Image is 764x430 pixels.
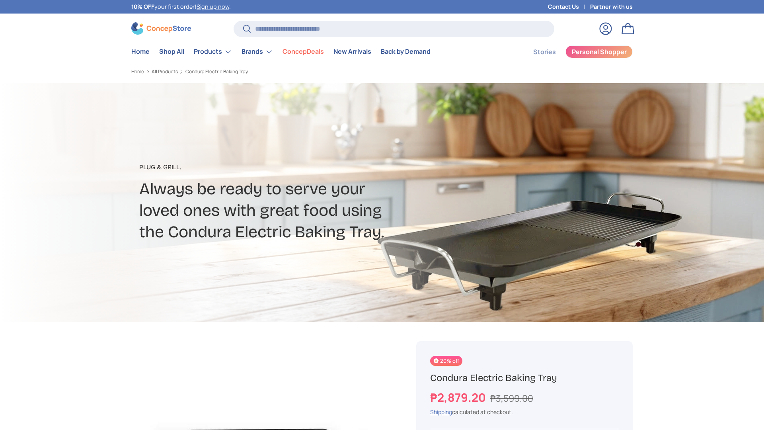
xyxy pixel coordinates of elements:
h2: Always be ready to serve your loved ones with great food using the Condura Electric Baking Tray. [139,178,445,243]
a: Home [131,69,144,74]
a: Brands [242,44,273,60]
p: Plug & Grill. [139,162,445,172]
a: Back by Demand [381,44,431,59]
a: Sign up now [197,3,229,10]
a: ConcepDeals [283,44,324,59]
summary: Products [189,44,237,60]
a: Partner with us [590,2,633,11]
a: Stories [533,44,556,60]
h1: Condura Electric Baking Tray [430,372,619,384]
strong: 10% OFF [131,3,154,10]
a: Condura Electric Baking Tray [185,69,248,74]
span: Personal Shopper [572,49,627,55]
div: calculated at checkout. [430,408,619,416]
p: your first order! . [131,2,231,11]
strong: ₱2,879.20 [430,389,488,405]
a: Home [131,44,150,59]
a: All Products [152,69,178,74]
summary: Brands [237,44,278,60]
a: Shop All [159,44,184,59]
a: Personal Shopper [565,45,633,58]
a: Products [194,44,232,60]
s: ₱3,599.00 [490,392,533,405]
nav: Primary [131,44,431,60]
img: ConcepStore [131,22,191,35]
a: Shipping [430,408,452,416]
a: New Arrivals [333,44,371,59]
span: 20% off [430,356,462,366]
a: Contact Us [548,2,590,11]
nav: Secondary [514,44,633,60]
nav: Breadcrumbs [131,68,397,75]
